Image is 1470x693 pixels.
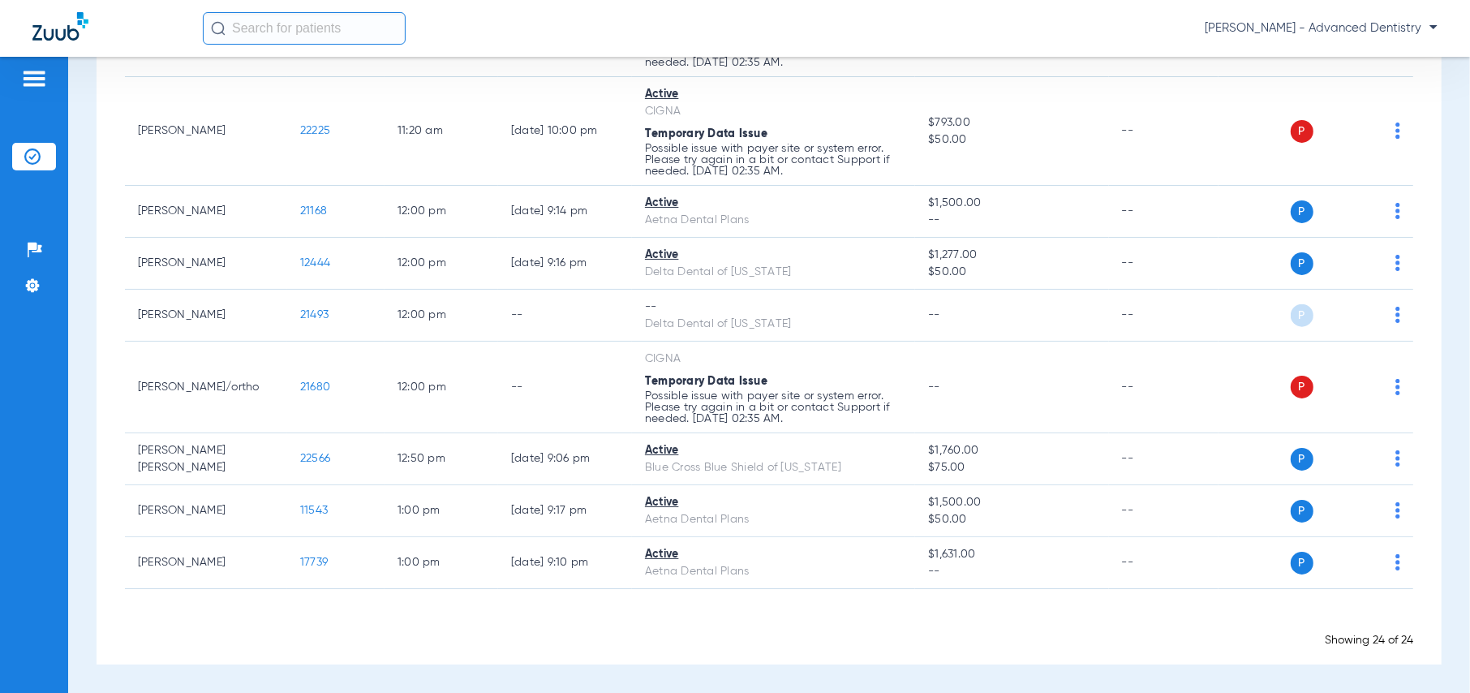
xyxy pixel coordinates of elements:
[928,511,1095,528] span: $50.00
[645,264,902,281] div: Delta Dental of [US_STATE]
[1109,485,1219,537] td: --
[645,316,902,333] div: Delta Dental of [US_STATE]
[300,557,328,568] span: 17739
[928,309,940,321] span: --
[1109,342,1219,433] td: --
[498,238,632,290] td: [DATE] 9:16 PM
[928,459,1095,476] span: $75.00
[1395,450,1400,467] img: group-dot-blue.svg
[645,390,902,424] p: Possible issue with payer site or system error. Please try again in a bit or contact Support if n...
[1291,552,1313,575] span: P
[32,12,88,41] img: Zuub Logo
[300,453,330,464] span: 22566
[125,77,287,186] td: [PERSON_NAME]
[125,537,287,589] td: [PERSON_NAME]
[1395,203,1400,219] img: group-dot-blue.svg
[125,342,287,433] td: [PERSON_NAME]/ortho
[928,131,1095,148] span: $50.00
[928,381,940,393] span: --
[645,442,902,459] div: Active
[1291,500,1313,523] span: P
[125,238,287,290] td: [PERSON_NAME]
[300,205,327,217] span: 21168
[300,381,330,393] span: 21680
[928,247,1095,264] span: $1,277.00
[498,77,632,186] td: [DATE] 10:00 PM
[1395,307,1400,323] img: group-dot-blue.svg
[385,537,498,589] td: 1:00 PM
[300,309,329,321] span: 21493
[211,21,226,36] img: Search Icon
[1109,186,1219,238] td: --
[645,195,902,212] div: Active
[1291,448,1313,471] span: P
[498,342,632,433] td: --
[1291,120,1313,143] span: P
[1395,123,1400,139] img: group-dot-blue.svg
[125,485,287,537] td: [PERSON_NAME]
[300,505,328,516] span: 11543
[1291,200,1313,223] span: P
[385,342,498,433] td: 12:00 PM
[385,433,498,485] td: 12:50 PM
[928,494,1095,511] span: $1,500.00
[928,546,1095,563] span: $1,631.00
[645,376,767,387] span: Temporary Data Issue
[300,257,330,269] span: 12444
[498,485,632,537] td: [DATE] 9:17 PM
[1109,433,1219,485] td: --
[645,351,902,368] div: CIGNA
[1395,379,1400,395] img: group-dot-blue.svg
[125,186,287,238] td: [PERSON_NAME]
[498,186,632,238] td: [DATE] 9:14 PM
[1109,238,1219,290] td: --
[645,212,902,229] div: Aetna Dental Plans
[928,212,1095,229] span: --
[928,114,1095,131] span: $793.00
[1291,304,1313,327] span: P
[645,299,902,316] div: --
[928,563,1095,580] span: --
[385,290,498,342] td: 12:00 PM
[645,563,902,580] div: Aetna Dental Plans
[385,77,498,186] td: 11:20 AM
[928,195,1095,212] span: $1,500.00
[1109,290,1219,342] td: --
[1395,255,1400,271] img: group-dot-blue.svg
[645,86,902,103] div: Active
[928,264,1095,281] span: $50.00
[385,238,498,290] td: 12:00 PM
[1291,252,1313,275] span: P
[645,103,902,120] div: CIGNA
[498,433,632,485] td: [DATE] 9:06 PM
[125,290,287,342] td: [PERSON_NAME]
[645,511,902,528] div: Aetna Dental Plans
[645,459,902,476] div: Blue Cross Blue Shield of [US_STATE]
[645,128,767,140] span: Temporary Data Issue
[928,442,1095,459] span: $1,760.00
[1325,635,1413,646] span: Showing 24 of 24
[203,12,406,45] input: Search for patients
[1205,20,1438,37] span: [PERSON_NAME] - Advanced Dentistry
[1395,502,1400,519] img: group-dot-blue.svg
[645,247,902,264] div: Active
[645,494,902,511] div: Active
[645,143,902,177] p: Possible issue with payer site or system error. Please try again in a bit or contact Support if n...
[385,485,498,537] td: 1:00 PM
[21,69,47,88] img: hamburger-icon
[498,290,632,342] td: --
[1395,554,1400,570] img: group-dot-blue.svg
[645,546,902,563] div: Active
[1109,77,1219,186] td: --
[125,433,287,485] td: [PERSON_NAME] [PERSON_NAME]
[1291,376,1313,398] span: P
[300,125,330,136] span: 22225
[498,537,632,589] td: [DATE] 9:10 PM
[1109,537,1219,589] td: --
[385,186,498,238] td: 12:00 PM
